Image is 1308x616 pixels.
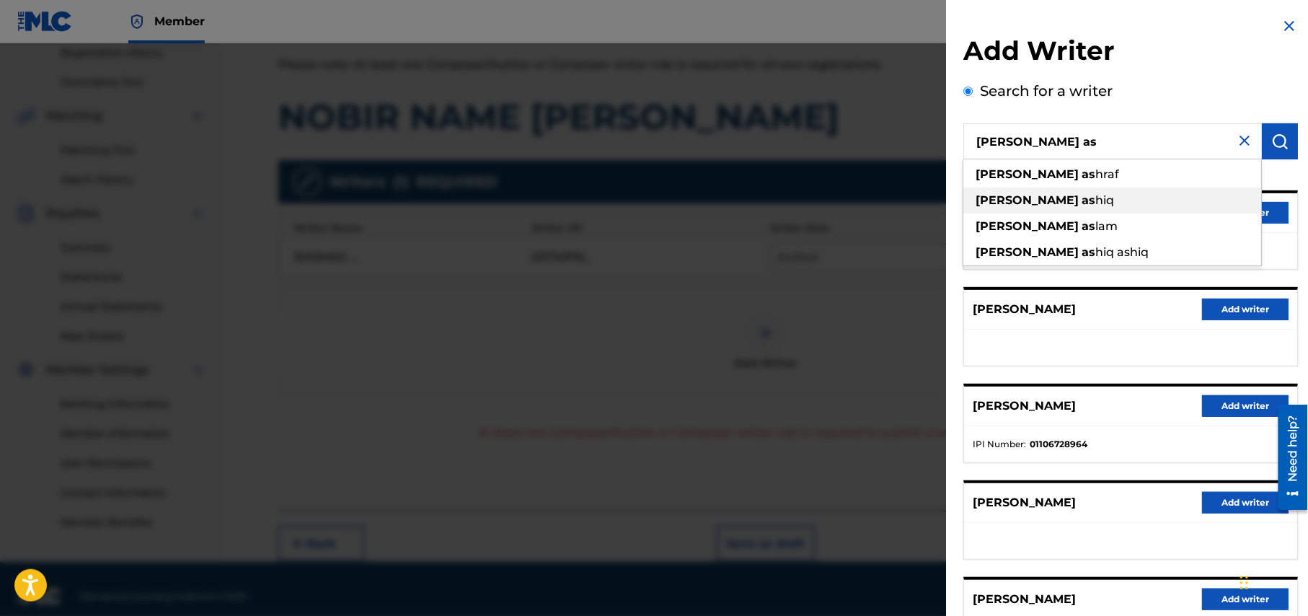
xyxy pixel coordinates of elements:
[980,82,1113,100] label: Search for a writer
[1095,245,1149,259] span: hiq ashiq
[1095,219,1118,233] span: lam
[1236,547,1308,616] iframe: Chat Widget
[1082,219,1095,233] strong: as
[976,167,1079,181] strong: [PERSON_NAME]
[963,123,1262,159] input: Search writer's name or IPI Number
[976,193,1079,207] strong: [PERSON_NAME]
[973,438,1026,451] span: IPI Number :
[1268,400,1308,516] iframe: Resource Center
[1202,299,1289,320] button: Add writer
[1202,492,1289,514] button: Add writer
[154,13,205,30] span: Member
[973,494,1076,511] p: [PERSON_NAME]
[1095,193,1114,207] span: hiq
[1082,167,1095,181] strong: as
[1271,133,1289,150] img: Search Works
[1236,132,1253,149] img: close
[976,245,1079,259] strong: [PERSON_NAME]
[973,301,1076,318] p: [PERSON_NAME]
[973,591,1076,608] p: [PERSON_NAME]
[973,397,1076,415] p: [PERSON_NAME]
[963,35,1298,71] h2: Add Writer
[1202,395,1289,417] button: Add writer
[1202,589,1289,610] button: Add writer
[976,219,1079,233] strong: [PERSON_NAME]
[1095,167,1119,181] span: hraf
[17,11,73,32] img: MLC Logo
[1030,438,1087,451] strong: 01106728964
[1240,561,1249,604] div: Drag
[1082,193,1095,207] strong: as
[128,13,146,30] img: Top Rightsholder
[1082,245,1095,259] strong: as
